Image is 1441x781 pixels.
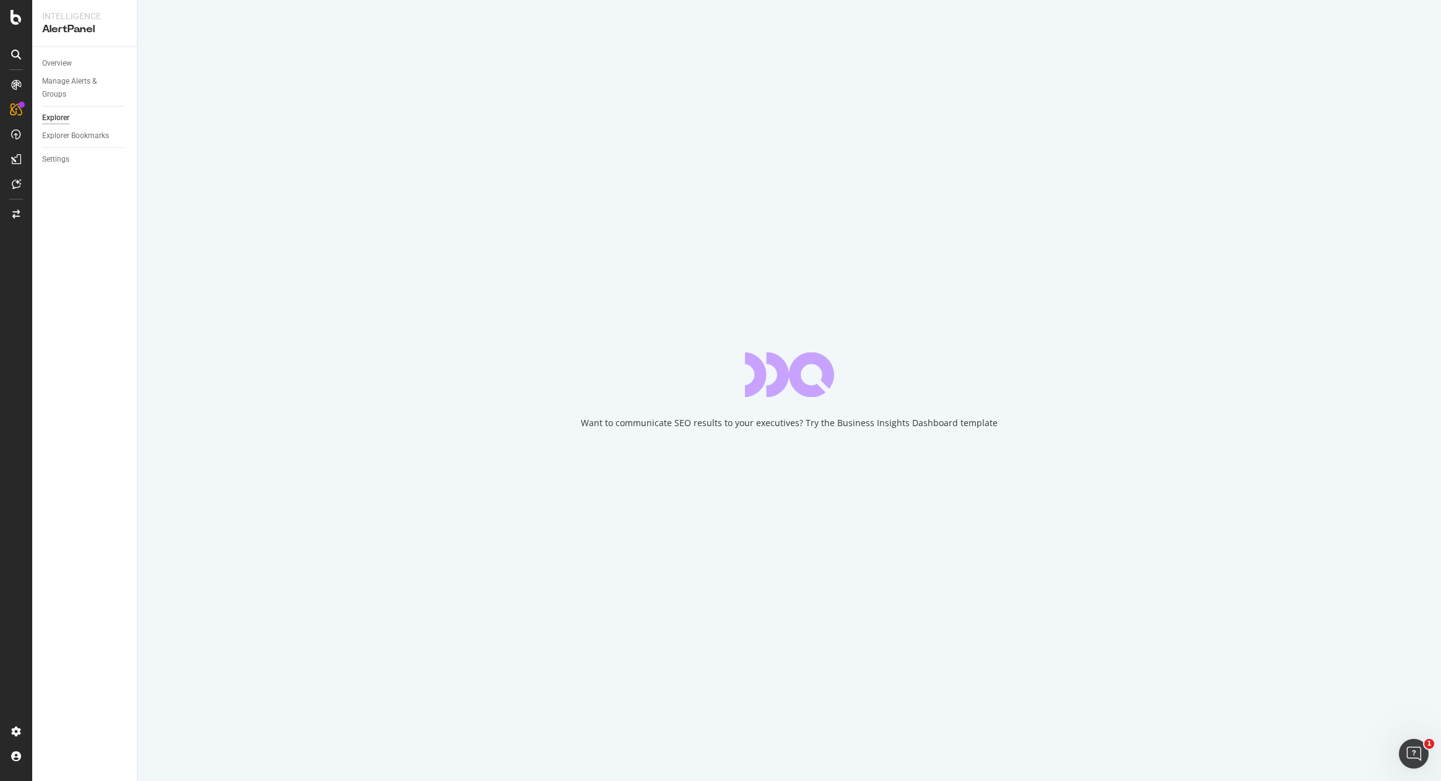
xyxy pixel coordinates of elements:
div: Overview [42,57,72,70]
a: Explorer [42,111,128,124]
iframe: Intercom live chat [1399,739,1429,769]
div: Want to communicate SEO results to your executives? Try the Business Insights Dashboard template [581,417,998,429]
div: Explorer [42,111,69,124]
div: animation [745,352,834,397]
div: Settings [42,153,69,166]
span: 1 [1424,739,1434,749]
a: Explorer Bookmarks [42,129,128,142]
div: Manage Alerts & Groups [42,75,116,101]
div: Explorer Bookmarks [42,129,109,142]
a: Overview [42,57,128,70]
div: AlertPanel [42,22,127,37]
a: Settings [42,153,128,166]
a: Manage Alerts & Groups [42,75,128,101]
div: Intelligence [42,10,127,22]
